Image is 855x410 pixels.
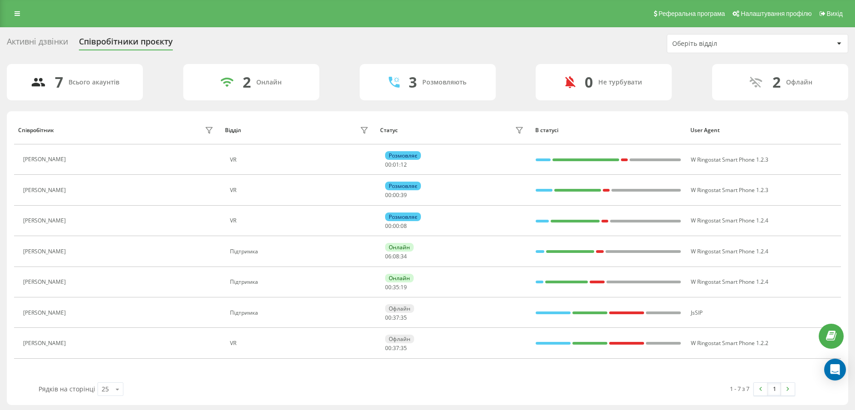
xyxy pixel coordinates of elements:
div: 2 [243,74,251,91]
div: [PERSON_NAME] [23,217,68,224]
span: W Ringostat Smart Phone 1.2.3 [691,186,768,194]
div: Офлайн [385,335,414,343]
div: : : [385,253,407,260]
span: 00 [393,191,399,199]
div: Активні дзвінки [7,37,68,51]
div: Офлайн [385,304,414,313]
span: 12 [401,161,407,168]
div: [PERSON_NAME] [23,279,68,285]
div: Відділ [225,127,241,133]
div: [PERSON_NAME] [23,340,68,346]
div: VR [230,217,371,224]
div: Розмовляє [385,182,421,190]
span: 35 [401,344,407,352]
span: 00 [385,191,391,199]
span: W Ringostat Smart Phone 1.2.4 [691,217,768,224]
span: 39 [401,191,407,199]
div: : : [385,162,407,168]
div: VR [230,187,371,193]
div: В статусі [535,127,682,133]
div: [PERSON_NAME] [23,248,68,255]
div: : : [385,223,407,229]
span: 01 [393,161,399,168]
div: 7 [55,74,63,91]
div: [PERSON_NAME] [23,187,68,193]
div: 0 [585,74,593,91]
span: Рядків на сторінці [39,385,95,393]
span: Реферальна програма [659,10,725,17]
div: Не турбувати [598,79,642,86]
span: 00 [393,222,399,230]
span: 08 [401,222,407,230]
div: Онлайн [385,243,414,252]
div: Підтримка [230,310,371,316]
div: Оберіть відділ [672,40,781,48]
span: Вихід [827,10,843,17]
span: 34 [401,252,407,260]
div: : : [385,315,407,321]
div: Онлайн [385,274,414,282]
div: Онлайн [256,79,282,86]
span: W Ringostat Smart Phone 1.2.2 [691,339,768,347]
div: Статус [380,127,398,133]
div: Розмовляють [422,79,466,86]
div: Open Intercom Messenger [824,359,846,380]
span: 00 [385,314,391,321]
a: 1 [767,383,781,395]
span: 06 [385,252,391,260]
div: 25 [102,385,109,394]
div: Розмовляє [385,151,421,160]
div: 3 [409,74,417,91]
div: 1 - 7 з 7 [730,384,749,393]
span: 00 [385,344,391,352]
span: Налаштування профілю [741,10,811,17]
div: : : [385,345,407,351]
span: 37 [393,344,399,352]
div: : : [385,284,407,291]
div: Розмовляє [385,212,421,221]
span: W Ringostat Smart Phone 1.2.4 [691,247,768,255]
span: 35 [401,314,407,321]
div: VR [230,340,371,346]
div: Офлайн [786,79,812,86]
span: 08 [393,252,399,260]
span: 35 [393,283,399,291]
span: 00 [385,283,391,291]
div: Всього акаунтів [68,79,119,86]
span: 19 [401,283,407,291]
div: [PERSON_NAME] [23,156,68,163]
div: [PERSON_NAME] [23,310,68,316]
span: JsSIP [691,309,703,316]
div: 2 [772,74,781,91]
span: 00 [385,222,391,230]
span: W Ringostat Smart Phone 1.2.3 [691,156,768,163]
span: 37 [393,314,399,321]
div: Підтримка [230,279,371,285]
div: : : [385,192,407,198]
div: VR [230,157,371,163]
div: Підтримка [230,248,371,255]
div: Співробітник [18,127,54,133]
div: User Agent [690,127,837,133]
div: Співробітники проєкту [79,37,173,51]
span: 00 [385,161,391,168]
span: W Ringostat Smart Phone 1.2.4 [691,278,768,286]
